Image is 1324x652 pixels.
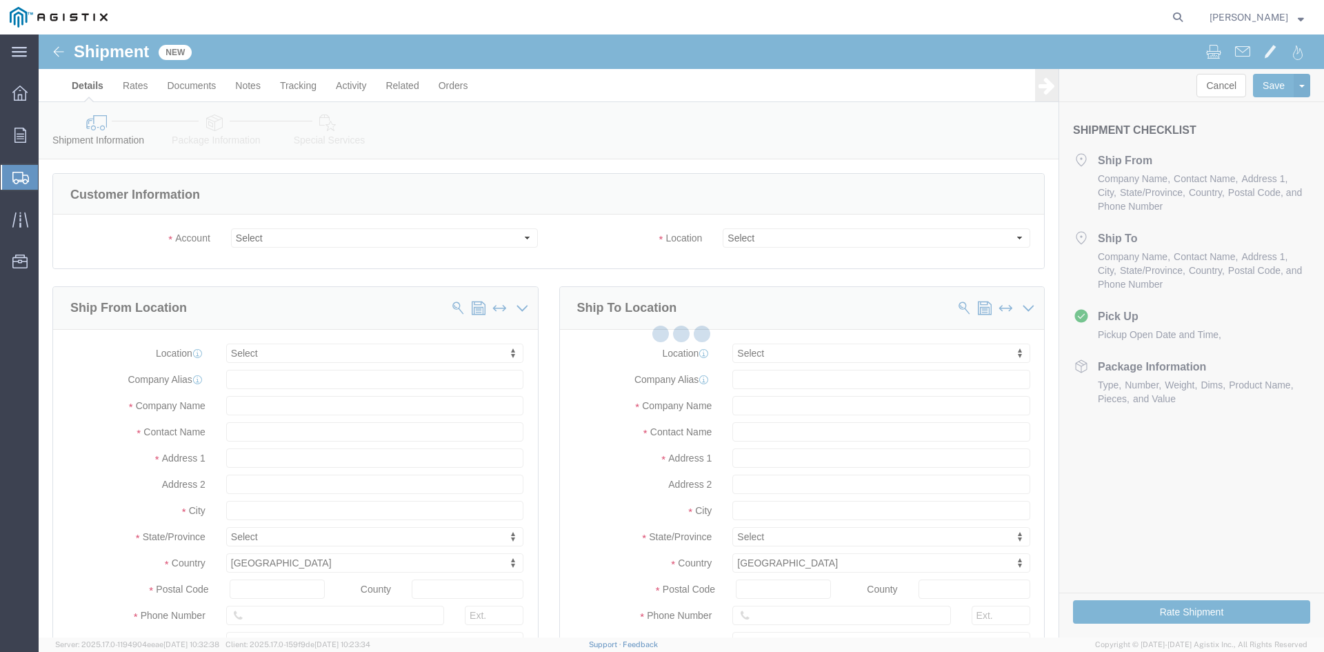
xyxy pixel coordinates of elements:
[1210,10,1288,25] span: Gilda Alba
[314,640,370,649] span: [DATE] 10:23:34
[623,640,658,649] a: Feedback
[589,640,623,649] a: Support
[1209,9,1305,26] button: [PERSON_NAME]
[55,640,219,649] span: Server: 2025.17.0-1194904eeae
[1095,639,1307,651] span: Copyright © [DATE]-[DATE] Agistix Inc., All Rights Reserved
[10,7,108,28] img: logo
[163,640,219,649] span: [DATE] 10:32:38
[225,640,370,649] span: Client: 2025.17.0-159f9de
